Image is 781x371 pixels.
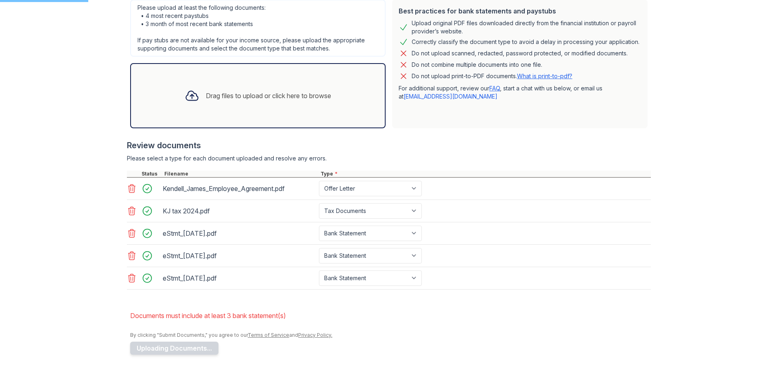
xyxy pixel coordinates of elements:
[399,6,641,16] div: Best practices for bank statements and paystubs
[130,332,651,338] div: By clicking "Submit Documents," you agree to our and
[127,140,651,151] div: Review documents
[404,93,497,100] a: [EMAIL_ADDRESS][DOMAIN_NAME]
[248,332,289,338] a: Terms of Service
[163,272,316,285] div: eStmt_[DATE].pdf
[130,307,651,324] li: Documents must include at least 3 bank statement(s)
[140,171,163,177] div: Status
[489,85,500,92] a: FAQ
[206,91,331,101] div: Drag files to upload or click here to browse
[412,19,641,35] div: Upload original PDF files downloaded directly from the financial institution or payroll provider’...
[298,332,332,338] a: Privacy Policy.
[399,84,641,101] p: For additional support, review our , start a chat with us below, or email us at
[517,72,572,79] a: What is print-to-pdf?
[163,227,316,240] div: eStmt_[DATE].pdf
[319,171,651,177] div: Type
[163,249,316,262] div: eStmt_[DATE].pdf
[127,154,651,162] div: Please select a type for each document uploaded and resolve any errors.
[130,342,218,355] button: Uploading Documents...
[412,60,542,70] div: Do not combine multiple documents into one file.
[163,171,319,177] div: Filename
[412,48,628,58] div: Do not upload scanned, redacted, password protected, or modified documents.
[163,182,316,195] div: Kendell_James_Employee_Agreement.pdf
[412,37,639,47] div: Correctly classify the document type to avoid a delay in processing your application.
[412,72,572,80] p: Do not upload print-to-PDF documents.
[163,204,316,217] div: KJ tax 2024.pdf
